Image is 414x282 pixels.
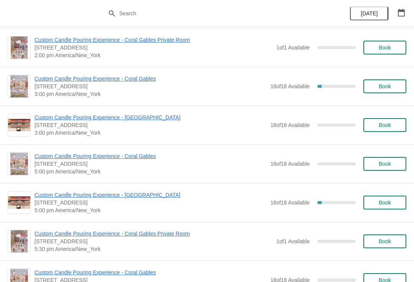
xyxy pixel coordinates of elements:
img: Custom Candle Pouring Experience - Coral Gables Private Room | 154 Giralda Avenue, Coral Gables, ... [11,36,28,59]
span: 18 of 18 Available [270,161,310,167]
button: Book [363,41,406,54]
button: Book [363,79,406,93]
span: Book [379,238,391,244]
span: [STREET_ADDRESS] [34,44,273,51]
span: Book [379,161,391,167]
span: Custom Candle Pouring Experience - Coral Gables Private Room [34,230,273,237]
button: Book [363,234,406,248]
button: Book [363,196,406,209]
img: Custom Candle Pouring Experience - Fort Lauderdale | 914 East Las Olas Boulevard, Fort Lauderdale... [8,196,30,209]
img: Custom Candle Pouring Experience - Coral Gables | 154 Giralda Avenue, Coral Gables, FL, USA | 5:0... [10,153,28,175]
button: [DATE] [350,7,388,20]
span: 1 of 1 Available [276,238,310,244]
button: Book [363,157,406,171]
span: 5:00 pm America/New_York [34,168,266,175]
span: 3:00 pm America/New_York [34,90,266,98]
span: 3:00 pm America/New_York [34,129,266,137]
span: 1 of 1 Available [276,45,310,51]
span: [STREET_ADDRESS] [34,199,266,206]
button: Book [363,118,406,132]
span: [STREET_ADDRESS] [34,237,273,245]
span: Custom Candle Pouring Experience - Coral Gables Private Room [34,36,273,44]
span: [STREET_ADDRESS] [34,160,266,168]
span: Book [379,122,391,128]
span: 16 of 18 Available [270,83,310,89]
span: 18 of 18 Available [270,122,310,128]
span: Book [379,45,391,51]
img: Custom Candle Pouring Experience - Coral Gables | 154 Giralda Avenue, Coral Gables, FL, USA | 3:0... [10,75,28,97]
span: 16 of 18 Available [270,200,310,206]
span: Custom Candle Pouring Experience - Coral Gables [34,269,266,276]
span: [DATE] [361,10,378,16]
span: 5:30 pm America/New_York [34,245,273,253]
span: Custom Candle Pouring Experience - Coral Gables [34,152,266,160]
img: Custom Candle Pouring Experience - Fort Lauderdale | 914 East Las Olas Boulevard, Fort Lauderdale... [8,119,30,132]
span: Custom Candle Pouring Experience - Coral Gables [34,75,266,82]
span: 5:00 pm America/New_York [34,206,266,214]
span: Custom Candle Pouring Experience - [GEOGRAPHIC_DATA] [34,191,266,199]
img: Custom Candle Pouring Experience - Coral Gables Private Room | 154 Giralda Avenue, Coral Gables, ... [11,230,28,252]
span: [STREET_ADDRESS] [34,121,266,129]
span: 2:00 pm America/New_York [34,51,273,59]
span: Book [379,83,391,89]
span: Custom Candle Pouring Experience - [GEOGRAPHIC_DATA] [34,114,266,121]
span: Book [379,200,391,206]
input: Search [119,7,310,20]
span: [STREET_ADDRESS] [34,82,266,90]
